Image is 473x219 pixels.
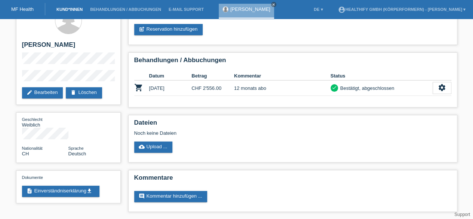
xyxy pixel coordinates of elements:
[70,89,76,95] i: delete
[139,144,145,150] i: cloud_upload
[134,174,451,185] h2: Kommentare
[53,7,86,12] a: Kund*innen
[22,151,29,156] span: Schweiz
[310,7,326,12] a: DE ▾
[332,85,337,90] i: check
[438,83,446,92] i: settings
[22,41,115,52] h2: [PERSON_NAME]
[272,3,276,6] i: close
[234,80,331,96] td: 12 monats abo
[22,116,68,128] div: Weiblich
[134,24,203,35] a: post_addReservation hinzufügen
[22,186,99,197] a: descriptionEinverständniserklärungget_app
[234,72,331,80] th: Kommentar
[334,7,469,12] a: account_circleHealthify GmbH (Körperformern) - [PERSON_NAME] ▾
[134,83,143,92] i: POSP00026608
[11,6,34,12] a: MF Health
[139,193,145,199] i: comment
[191,72,234,80] th: Betrag
[149,72,192,80] th: Datum
[22,146,43,150] span: Nationalität
[68,151,86,156] span: Deutsch
[22,175,43,180] span: Dokumente
[331,72,433,80] th: Status
[22,117,43,122] span: Geschlecht
[191,80,234,96] td: CHF 2'556.00
[271,2,276,7] a: close
[86,7,165,12] a: Behandlungen / Abbuchungen
[22,87,63,98] a: editBearbeiten
[27,188,33,194] i: description
[165,7,208,12] a: E-Mail Support
[134,142,173,153] a: cloud_uploadUpload ...
[134,57,451,68] h2: Behandlungen / Abbuchungen
[338,6,345,13] i: account_circle
[68,146,84,150] span: Sprache
[27,89,33,95] i: edit
[149,80,192,96] td: [DATE]
[454,212,470,217] a: Support
[230,6,270,12] a: [PERSON_NAME]
[66,87,102,98] a: deleteLöschen
[139,26,145,32] i: post_add
[86,188,92,194] i: get_app
[338,84,394,92] div: Bestätigt, abgeschlossen
[134,130,363,136] div: Noch keine Dateien
[134,119,451,130] h2: Dateien
[134,191,208,202] a: commentKommentar hinzufügen ...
